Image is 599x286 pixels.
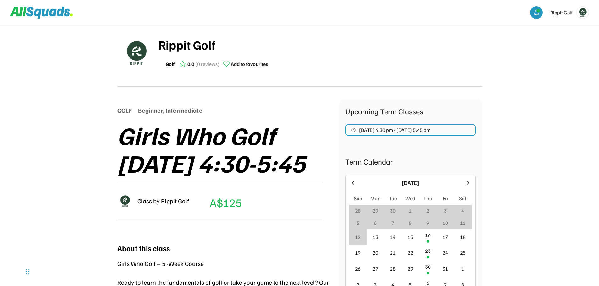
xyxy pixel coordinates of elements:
[426,219,429,227] div: 9
[409,207,412,214] div: 1
[137,196,189,206] div: Class by Rippit Golf
[391,219,394,227] div: 7
[373,265,378,273] div: 27
[408,265,413,273] div: 29
[117,105,132,115] div: GOLF
[158,35,482,54] div: Rippit Golf
[355,249,361,256] div: 19
[345,124,476,136] button: [DATE] 4:30 pm - [DATE] 5:45 pm
[390,233,396,241] div: 14
[444,207,447,214] div: 3
[374,219,377,227] div: 6
[357,219,359,227] div: 5
[187,60,194,68] div: 0.0
[460,249,466,256] div: 25
[459,195,466,202] div: Sat
[408,233,413,241] div: 15
[138,105,202,115] div: Beginner, Intermediate
[425,263,431,271] div: 30
[345,156,476,167] div: Term Calendar
[577,7,589,19] img: Rippitlogov2_green.png
[345,105,476,117] div: Upcoming Term Classes
[425,247,431,255] div: 23
[425,231,431,239] div: 16
[373,249,378,256] div: 20
[460,233,466,241] div: 18
[442,265,448,273] div: 31
[355,207,361,214] div: 28
[390,249,396,256] div: 21
[390,265,396,273] div: 28
[355,233,361,241] div: 12
[231,60,268,68] div: Add to favourites
[442,233,448,241] div: 17
[461,207,464,214] div: 4
[195,60,219,68] div: (0 reviews)
[461,265,464,273] div: 1
[550,9,573,16] div: Rippit Golf
[442,249,448,256] div: 24
[390,207,396,214] div: 30
[359,127,430,132] span: [DATE] 4:30 pm - [DATE] 5:45 pm
[355,265,361,273] div: 26
[166,60,175,68] div: Golf
[373,233,378,241] div: 13
[408,249,413,256] div: 22
[409,219,412,227] div: 8
[117,121,339,176] div: Girls Who Golf [DATE] 4:30-5:45
[373,207,378,214] div: 29
[460,219,466,227] div: 11
[424,195,432,202] div: Thu
[443,195,448,202] div: Fri
[389,195,397,202] div: Tue
[442,219,448,227] div: 10
[117,242,170,254] div: About this class
[533,9,540,16] img: bell-03%20%281%29.svg
[405,195,415,202] div: Wed
[117,193,132,208] img: Rippitlogov2_green.png
[370,195,380,202] div: Mon
[354,195,362,202] div: Sun
[426,207,429,214] div: 2
[360,179,461,187] div: [DATE]
[120,37,152,68] img: Rippitlogov2_green.png
[210,194,242,211] div: A$125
